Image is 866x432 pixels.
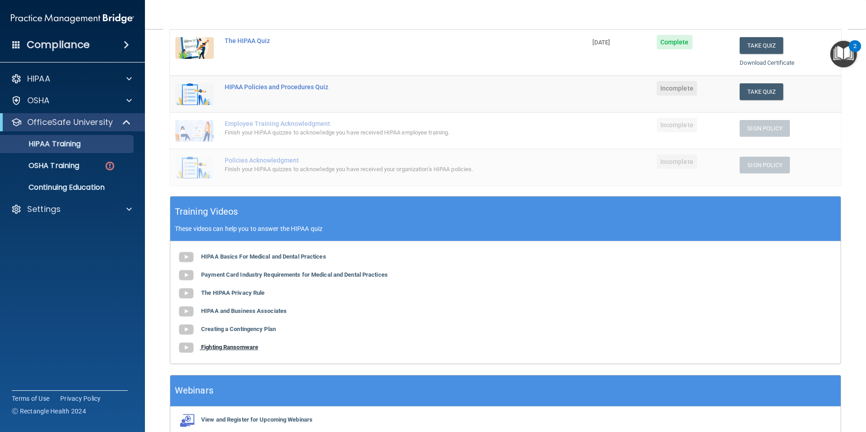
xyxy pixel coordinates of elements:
span: Ⓒ Rectangle Health 2024 [12,407,86,416]
b: Fighting Ransomware [201,344,258,350]
span: Complete [657,35,693,49]
button: Take Quiz [740,37,783,54]
button: Open Resource Center, 2 new notifications [830,41,857,67]
a: OfficeSafe University [11,117,131,128]
p: HIPAA [27,73,50,84]
div: 2 [853,46,856,58]
div: Employee Training Acknowledgment [225,120,542,127]
p: OSHA [27,95,50,106]
a: Settings [11,204,132,215]
h5: Webinars [175,383,213,398]
b: The HIPAA Privacy Rule [201,289,265,296]
img: PMB logo [11,10,134,28]
button: Sign Policy [740,120,790,137]
img: gray_youtube_icon.38fcd6cc.png [177,339,195,357]
div: HIPAA Policies and Procedures Quiz [225,83,542,91]
b: View and Register for Upcoming Webinars [201,416,313,423]
h4: Compliance [27,38,90,51]
img: webinarIcon.c7ebbf15.png [177,413,195,427]
a: Download Certificate [740,59,794,66]
button: Take Quiz [740,83,783,100]
span: Incomplete [657,81,697,96]
img: danger-circle.6113f641.png [104,160,115,172]
p: These videos can help you to answer the HIPAA quiz [175,225,836,232]
a: Terms of Use [12,394,49,403]
img: gray_youtube_icon.38fcd6cc.png [177,266,195,284]
b: Payment Card Industry Requirements for Medical and Dental Practices [201,271,388,278]
b: HIPAA and Business Associates [201,307,287,314]
div: The HIPAA Quiz [225,37,542,44]
b: HIPAA Basics For Medical and Dental Practices [201,253,326,260]
span: [DATE] [592,39,610,46]
p: OSHA Training [6,161,79,170]
div: Finish your HIPAA quizzes to acknowledge you have received your organization’s HIPAA policies. [225,164,542,175]
div: Policies Acknowledgment [225,157,542,164]
a: Privacy Policy [60,394,101,403]
p: Continuing Education [6,183,130,192]
span: Incomplete [657,118,697,132]
img: gray_youtube_icon.38fcd6cc.png [177,321,195,339]
button: Sign Policy [740,157,790,173]
b: Creating a Contingency Plan [201,326,276,332]
a: HIPAA [11,73,132,84]
a: OSHA [11,95,132,106]
img: gray_youtube_icon.38fcd6cc.png [177,248,195,266]
span: Incomplete [657,154,697,169]
p: HIPAA Training [6,139,81,149]
p: OfficeSafe University [27,117,113,128]
div: Finish your HIPAA quizzes to acknowledge you have received HIPAA employee training. [225,127,542,138]
h5: Training Videos [175,204,238,220]
img: gray_youtube_icon.38fcd6cc.png [177,302,195,321]
img: gray_youtube_icon.38fcd6cc.png [177,284,195,302]
p: Settings [27,204,61,215]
